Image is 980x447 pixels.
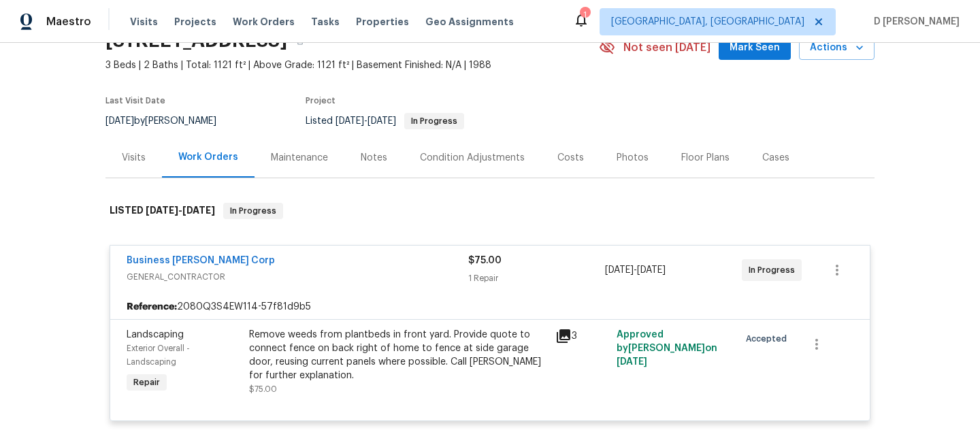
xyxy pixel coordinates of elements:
div: Visits [122,151,146,165]
div: Condition Adjustments [420,151,525,165]
div: Cases [762,151,789,165]
div: 1 Repair [468,271,605,285]
div: Remove weeds from plantbeds in front yard. Provide quote to connect fence on back right of home t... [249,328,547,382]
span: Tasks [311,17,340,27]
span: Listed [306,116,464,126]
div: 1 [580,8,589,22]
div: LISTED [DATE]-[DATE]In Progress [105,189,875,233]
span: Not seen [DATE] [623,41,710,54]
span: Mark Seen [730,39,780,56]
span: $75.00 [249,385,277,393]
div: Costs [557,151,584,165]
span: - [336,116,396,126]
span: Repair [128,376,165,389]
span: Project [306,97,336,105]
span: [GEOGRAPHIC_DATA], [GEOGRAPHIC_DATA] [611,15,804,29]
b: Reference: [127,300,177,314]
span: Landscaping [127,330,184,340]
div: 3 [555,328,608,344]
span: In Progress [225,204,282,218]
h6: LISTED [110,203,215,219]
div: by [PERSON_NAME] [105,113,233,129]
div: Photos [617,151,649,165]
div: Floor Plans [681,151,730,165]
span: [DATE] [637,265,666,275]
span: 3 Beds | 2 Baths | Total: 1121 ft² | Above Grade: 1121 ft² | Basement Finished: N/A | 1988 [105,59,599,72]
span: Work Orders [233,15,295,29]
span: [DATE] [182,205,215,215]
span: Geo Assignments [425,15,514,29]
span: [DATE] [367,116,396,126]
span: Maestro [46,15,91,29]
span: Accepted [746,332,792,346]
span: Visits [130,15,158,29]
span: In Progress [406,117,463,125]
button: Actions [799,35,875,61]
span: D [PERSON_NAME] [868,15,960,29]
span: Actions [810,39,864,56]
div: Maintenance [271,151,328,165]
span: $75.00 [468,256,502,265]
span: [DATE] [146,205,178,215]
span: Projects [174,15,216,29]
span: In Progress [749,263,800,277]
span: Exterior Overall - Landscaping [127,344,190,366]
h2: [STREET_ADDRESS] [105,34,287,48]
div: Notes [361,151,387,165]
span: [DATE] [105,116,134,126]
span: [DATE] [617,357,647,367]
span: - [605,263,666,277]
span: - [146,205,215,215]
span: [DATE] [336,116,364,126]
span: Properties [356,15,409,29]
span: [DATE] [605,265,634,275]
span: GENERAL_CONTRACTOR [127,270,468,284]
div: 2080Q3S4EW114-57f81d9b5 [110,295,870,319]
a: Business [PERSON_NAME] Corp [127,256,275,265]
div: Work Orders [178,150,238,164]
span: Last Visit Date [105,97,165,105]
button: Mark Seen [719,35,791,61]
span: Approved by [PERSON_NAME] on [617,330,717,367]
